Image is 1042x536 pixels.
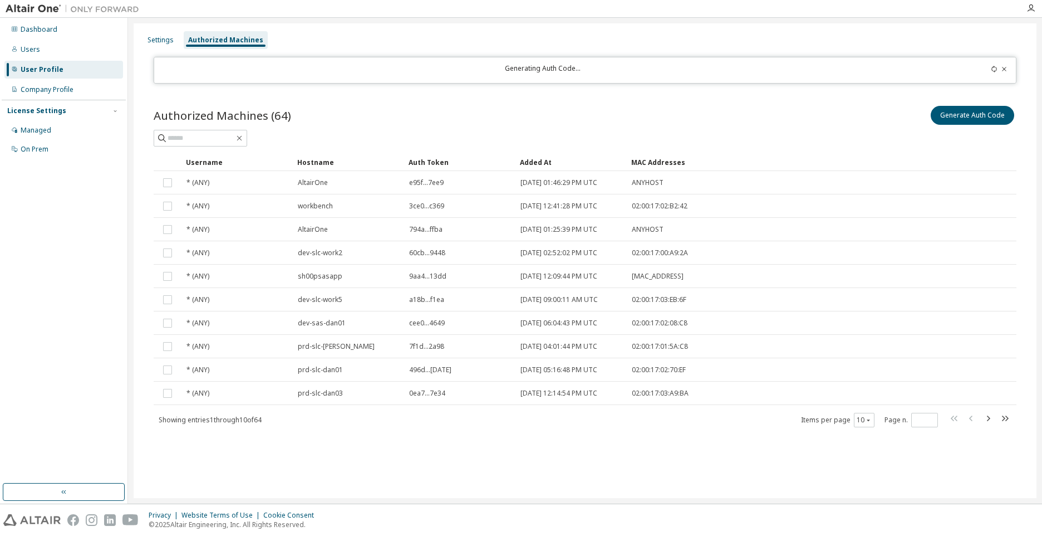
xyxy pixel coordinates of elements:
[3,514,61,526] img: altair_logo.svg
[21,65,63,74] div: User Profile
[297,153,400,171] div: Hostname
[409,295,444,304] span: a18b...f1ea
[186,342,209,351] span: * (ANY)
[298,295,342,304] span: dev-slc-work5
[857,416,872,425] button: 10
[186,295,209,304] span: * (ANY)
[520,319,597,328] span: [DATE] 06:04:43 PM UTC
[186,248,209,257] span: * (ANY)
[186,202,209,211] span: * (ANY)
[632,389,689,398] span: 02:00:17:03:A9:BA
[632,272,684,281] span: [MAC_ADDRESS]
[632,178,663,187] span: ANYHOST
[520,202,597,211] span: [DATE] 12:41:28 PM UTC
[298,248,342,257] span: dev-slc-work2
[409,225,443,234] span: 794a...ffba
[632,248,688,257] span: 02:00:17:00:A9:2A
[186,319,209,328] span: * (ANY)
[520,342,597,351] span: [DATE] 04:01:44 PM UTC
[186,153,288,171] div: Username
[6,3,145,14] img: Altair One
[409,178,444,187] span: e95f...7ee9
[298,366,343,374] span: prd-slc-dan01
[298,225,328,234] span: AltairOne
[186,389,209,398] span: * (ANY)
[161,64,925,76] div: Generating Auth Code...
[520,366,597,374] span: [DATE] 05:16:48 PM UTC
[520,153,622,171] div: Added At
[67,514,79,526] img: facebook.svg
[186,178,209,187] span: * (ANY)
[86,514,97,526] img: instagram.svg
[520,389,597,398] span: [DATE] 12:14:54 PM UTC
[7,106,66,115] div: License Settings
[632,295,686,304] span: 02:00:17:03:EB:6F
[931,106,1014,125] button: Generate Auth Code
[409,153,511,171] div: Auth Token
[186,225,209,234] span: * (ANY)
[298,178,328,187] span: AltairOne
[409,389,445,398] span: 0ea7...7e34
[409,319,445,328] span: cee0...4649
[21,85,73,94] div: Company Profile
[884,413,938,427] span: Page n.
[632,342,688,351] span: 02:00:17:01:5A:C8
[409,248,445,257] span: 60cb...9448
[632,366,686,374] span: 02:00:17:02:70:EF
[632,225,663,234] span: ANYHOST
[801,413,874,427] span: Items per page
[21,145,48,154] div: On Prem
[148,36,174,45] div: Settings
[520,178,597,187] span: [DATE] 01:46:29 PM UTC
[21,45,40,54] div: Users
[631,153,903,171] div: MAC Addresses
[298,202,333,211] span: workbench
[298,319,346,328] span: dev-sas-dan01
[263,511,321,520] div: Cookie Consent
[154,108,291,123] span: Authorized Machines (64)
[298,272,342,281] span: sh00psasapp
[520,295,598,304] span: [DATE] 09:00:11 AM UTC
[21,126,51,135] div: Managed
[122,514,139,526] img: youtube.svg
[21,25,57,34] div: Dashboard
[186,366,209,374] span: * (ANY)
[409,202,444,211] span: 3ce0...c369
[149,520,321,529] p: © 2025 Altair Engineering, Inc. All Rights Reserved.
[520,248,597,257] span: [DATE] 02:52:02 PM UTC
[632,202,687,211] span: 02:00:17:02:B2:42
[298,342,375,351] span: prd-slc-[PERSON_NAME]
[188,36,263,45] div: Authorized Machines
[409,342,444,351] span: 7f1d...2a98
[149,511,181,520] div: Privacy
[520,272,597,281] span: [DATE] 12:09:44 PM UTC
[520,225,597,234] span: [DATE] 01:25:39 PM UTC
[409,366,451,374] span: 496d...[DATE]
[181,511,263,520] div: Website Terms of Use
[159,415,262,425] span: Showing entries 1 through 10 of 64
[104,514,116,526] img: linkedin.svg
[186,272,209,281] span: * (ANY)
[409,272,446,281] span: 9aa4...13dd
[632,319,687,328] span: 02:00:17:02:08:C8
[298,389,343,398] span: prd-slc-dan03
